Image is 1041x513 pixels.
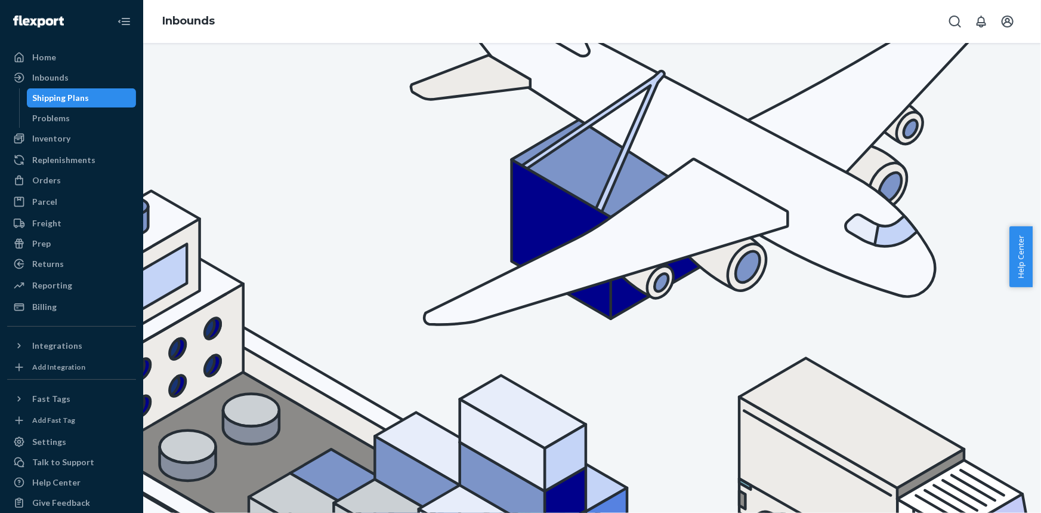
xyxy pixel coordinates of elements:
div: Fast Tags [32,393,70,405]
div: Prep [32,238,51,250]
a: Reporting [7,276,136,295]
a: Help Center [7,473,136,492]
div: Freight [32,217,61,229]
div: Orders [32,174,61,186]
img: Flexport logo [13,16,64,27]
a: Inbounds [7,68,136,87]
a: Prep [7,234,136,253]
div: Home [32,51,56,63]
button: Open account menu [996,10,1020,33]
a: Replenishments [7,150,136,170]
div: Settings [32,436,66,448]
a: Billing [7,297,136,317]
button: Fast Tags [7,389,136,408]
div: Talk to Support [32,456,94,468]
button: Open Search Box [943,10,967,33]
div: Replenishments [32,154,95,166]
div: Parcel [32,196,57,208]
div: Problems [33,112,70,124]
a: Problems [27,109,137,128]
button: Close Navigation [112,10,136,33]
a: Add Integration [7,360,136,374]
a: Settings [7,432,136,451]
ol: breadcrumbs [153,4,224,39]
div: Integrations [32,340,82,352]
a: Add Fast Tag [7,413,136,428]
a: Parcel [7,192,136,211]
div: Inbounds [32,72,69,84]
button: Open notifications [969,10,993,33]
div: Reporting [32,279,72,291]
a: Shipping Plans [27,88,137,107]
div: Add Integration [32,362,85,372]
a: Freight [7,214,136,233]
div: Help Center [32,477,81,489]
div: Shipping Plans [33,92,89,104]
button: Talk to Support [7,453,136,472]
div: Billing [32,301,57,313]
a: Inventory [7,129,136,148]
div: Give Feedback [32,497,90,509]
span: Support [24,8,67,19]
button: Give Feedback [7,493,136,512]
a: Returns [7,254,136,274]
button: Help Center [1009,226,1033,287]
div: Inventory [32,133,70,145]
a: Inbounds [162,14,215,27]
button: Integrations [7,336,136,355]
a: Orders [7,171,136,190]
a: Home [7,48,136,67]
div: Returns [32,258,64,270]
div: Add Fast Tag [32,415,75,425]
